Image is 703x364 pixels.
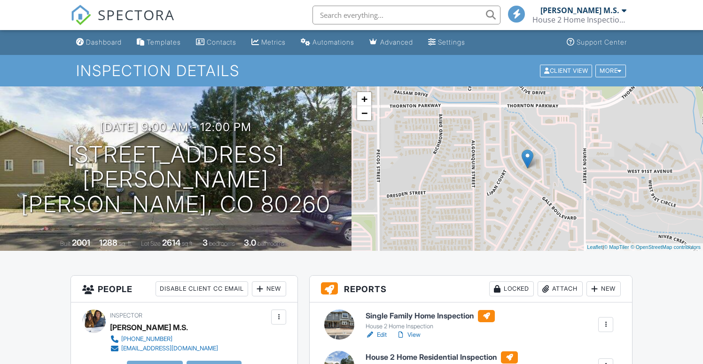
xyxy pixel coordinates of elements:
div: Templates [147,38,181,46]
a: Zoom out [357,106,371,120]
a: © MapTiler [604,244,629,250]
div: House 2 Home Inspections [532,15,626,24]
h1: Inspection Details [76,62,626,79]
div: [EMAIL_ADDRESS][DOMAIN_NAME] [121,345,218,352]
a: Leaflet [587,244,602,250]
span: SPECTORA [98,5,175,24]
div: Client View [540,64,592,77]
div: [PERSON_NAME] M.S. [540,6,619,15]
h1: [STREET_ADDRESS][PERSON_NAME] [PERSON_NAME], CO 80260 [15,142,336,217]
a: View [396,330,421,340]
a: [PHONE_NUMBER] [110,334,218,344]
div: House 2 Home Inspection [366,323,495,330]
a: Edit [366,330,387,340]
div: Advanced [380,38,413,46]
div: Metrics [261,38,286,46]
a: Zoom in [357,92,371,106]
div: Dashboard [86,38,122,46]
div: New [252,281,286,296]
div: [PHONE_NUMBER] [121,335,172,343]
a: Templates [133,34,185,51]
span: Lot Size [141,240,161,247]
div: New [586,281,621,296]
a: Settings [424,34,469,51]
a: SPECTORA [70,13,175,32]
a: Client View [539,67,594,74]
span: sq.ft. [182,240,194,247]
div: Locked [489,281,534,296]
span: bedrooms [209,240,235,247]
h6: House 2 Home Residential Inspection [366,351,518,364]
div: Contacts [207,38,236,46]
h3: People [71,276,298,302]
a: Dashboard [72,34,125,51]
span: Inspector [110,312,142,319]
h3: [DATE] 9:00 am - 12:00 pm [100,121,251,133]
img: The Best Home Inspection Software - Spectora [70,5,91,25]
div: More [595,64,626,77]
span: bathrooms [258,240,284,247]
div: 1288 [99,238,117,248]
a: [EMAIL_ADDRESS][DOMAIN_NAME] [110,344,218,353]
a: Metrics [248,34,289,51]
a: © OpenStreetMap contributors [631,244,701,250]
a: Contacts [192,34,240,51]
div: Automations [312,38,354,46]
div: Attach [538,281,583,296]
a: Advanced [366,34,417,51]
div: | [585,243,703,251]
span: Built [60,240,70,247]
div: 3 [203,238,208,248]
a: Support Center [563,34,631,51]
div: Support Center [577,38,627,46]
input: Search everything... [312,6,500,24]
div: 3.0 [244,238,256,248]
h3: Reports [310,276,632,302]
div: Settings [438,38,465,46]
a: Single Family Home Inspection House 2 Home Inspection [366,310,495,331]
span: sq. ft. [119,240,132,247]
div: 2001 [72,238,90,248]
div: 2614 [162,238,180,248]
a: Automations (Basic) [297,34,358,51]
h6: Single Family Home Inspection [366,310,495,322]
div: Disable Client CC Email [156,281,248,296]
div: [PERSON_NAME] M.S. [110,320,188,334]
